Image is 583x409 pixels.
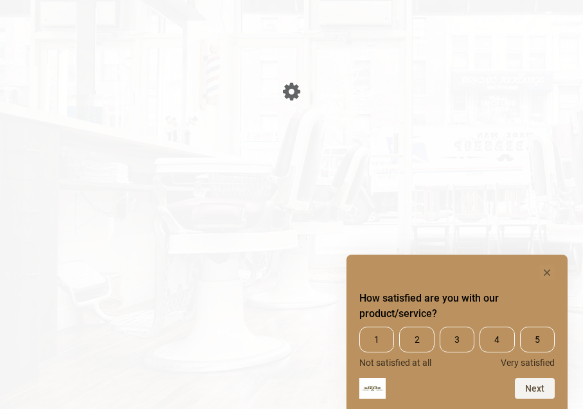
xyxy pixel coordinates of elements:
button: Hide survey [539,265,555,280]
button: Next question [515,378,555,399]
span: 1 [359,327,394,352]
span: Very satisfied [501,358,555,368]
div: How satisfied are you with our product/service? Select an option from 1 to 5, with 1 being Not sa... [359,265,555,399]
span: Not satisfied at all [359,358,431,368]
span: 2 [399,327,434,352]
span: 4 [480,327,514,352]
h2: How satisfied are you with our product/service? Select an option from 1 to 5, with 1 being Not sa... [359,291,555,322]
span: 5 [520,327,555,352]
div: How satisfied are you with our product/service? Select an option from 1 to 5, with 1 being Not sa... [359,327,555,368]
span: 3 [440,327,474,352]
